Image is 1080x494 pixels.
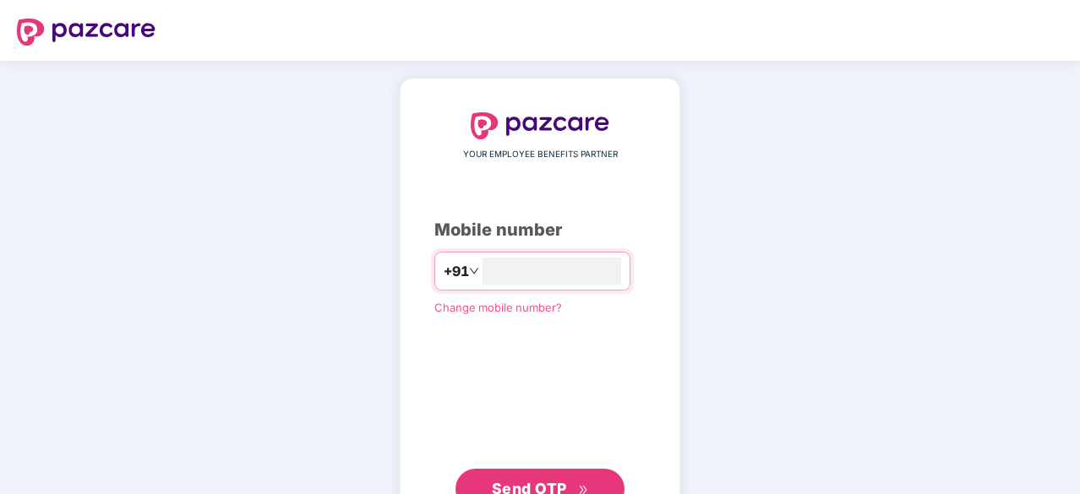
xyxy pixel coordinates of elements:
span: YOUR EMPLOYEE BENEFITS PARTNER [463,148,618,161]
span: +91 [444,261,469,282]
div: Mobile number [434,217,646,243]
img: logo [471,112,609,139]
a: Change mobile number? [434,301,562,314]
span: down [469,266,479,276]
img: logo [17,19,155,46]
